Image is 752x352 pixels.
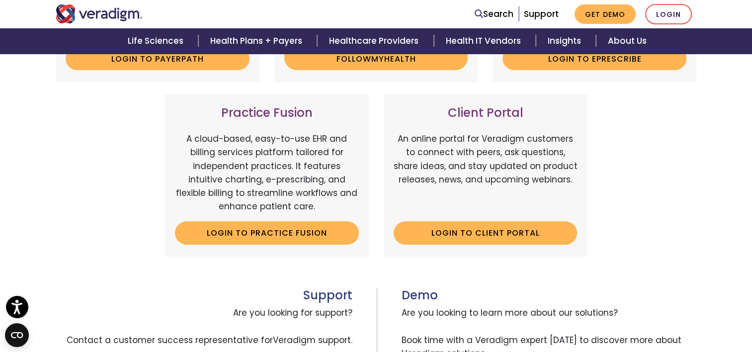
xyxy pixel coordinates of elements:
[56,4,143,23] img: Veradigm logo
[536,28,596,54] a: Insights
[116,28,198,54] a: Life Sciences
[198,28,317,54] a: Health Plans + Payers
[175,132,359,213] p: A cloud-based, easy-to-use EHR and billing services platform tailored for independent practices. ...
[5,323,29,347] button: Open CMP widget
[394,132,578,213] p: An online portal for Veradigm customers to connect with peers, ask questions, share ideas, and st...
[394,221,578,244] a: Login to Client Portal
[284,38,468,70] a: Login to Veradigm FollowMyHealth
[175,106,359,120] h3: Practice Fusion
[502,47,686,70] a: Login to ePrescribe
[394,106,578,120] h3: Client Portal
[524,8,559,20] a: Support
[175,221,359,244] a: Login to Practice Fusion
[475,7,513,21] a: Search
[317,28,433,54] a: Healthcare Providers
[562,281,740,340] iframe: Drift Chat Widget
[434,28,536,54] a: Health IT Vendors
[402,288,697,303] h3: Demo
[645,4,692,24] a: Login
[56,288,352,303] h3: Support
[273,334,352,346] span: Veradigm support.
[575,4,636,24] a: Get Demo
[56,302,352,351] span: Are you looking for support? Contact a customer success representative for
[66,47,250,70] a: Login to Payerpath
[596,28,659,54] a: About Us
